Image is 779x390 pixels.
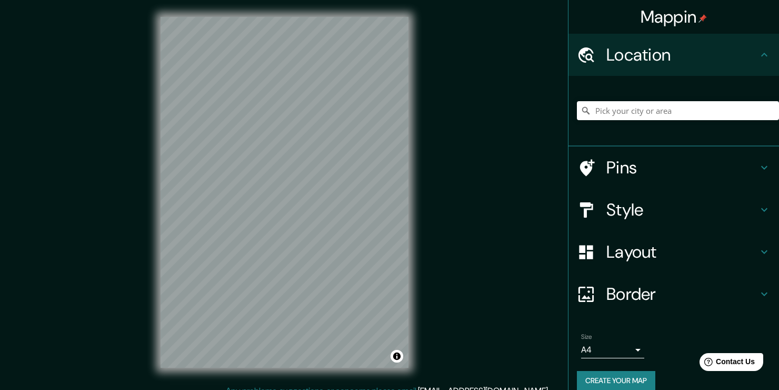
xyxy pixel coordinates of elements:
[606,284,758,305] h4: Border
[606,157,758,178] h4: Pins
[568,273,779,315] div: Border
[641,6,707,27] h4: Mappin
[568,231,779,273] div: Layout
[161,17,408,368] canvas: Map
[606,44,758,65] h4: Location
[568,189,779,231] div: Style
[577,101,779,120] input: Pick your city or area
[698,14,707,23] img: pin-icon.png
[568,147,779,189] div: Pins
[685,349,767,378] iframe: Help widget launcher
[606,199,758,220] h4: Style
[568,34,779,76] div: Location
[581,342,644,358] div: A4
[606,241,758,262] h4: Layout
[391,350,403,363] button: Toggle attribution
[581,333,592,342] label: Size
